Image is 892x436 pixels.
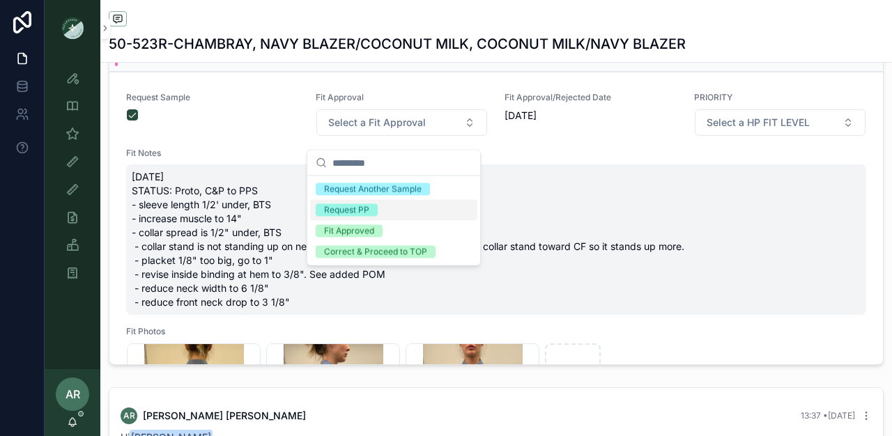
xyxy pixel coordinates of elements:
[316,92,489,103] span: Fit Approval
[61,17,84,39] img: App logo
[126,92,299,103] span: Request Sample
[307,176,480,265] div: Suggestions
[695,109,866,136] button: Select Button
[694,92,867,103] span: PRIORITY
[324,246,427,258] div: Correct & Proceed to TOP
[45,56,100,304] div: scrollable content
[123,410,135,421] span: AR
[324,183,422,196] div: Request Another Sample
[505,109,677,123] span: [DATE]
[109,34,686,54] h1: 50-523R-CHAMBRAY, NAVY BLAZER/COCONUT MILK, COCONUT MILK/NAVY BLAZER
[126,148,866,159] span: Fit Notes
[324,225,374,238] div: Fit Approved
[143,409,306,423] span: [PERSON_NAME] [PERSON_NAME]
[505,92,677,103] span: Fit Approval/Rejected Date
[132,170,861,309] span: [DATE] STATUS: Proto, C&P to PPS - sleeve length 1/2' under, BTS - increase muscle to 14" - colla...
[801,410,855,421] span: 13:37 • [DATE]
[324,204,369,217] div: Request PP
[316,109,488,136] button: Select Button
[328,116,426,130] span: Select a Fit Approval
[126,326,866,337] span: Fit Photos
[707,116,810,130] span: Select a HP FIT LEVEL
[66,386,80,403] span: AR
